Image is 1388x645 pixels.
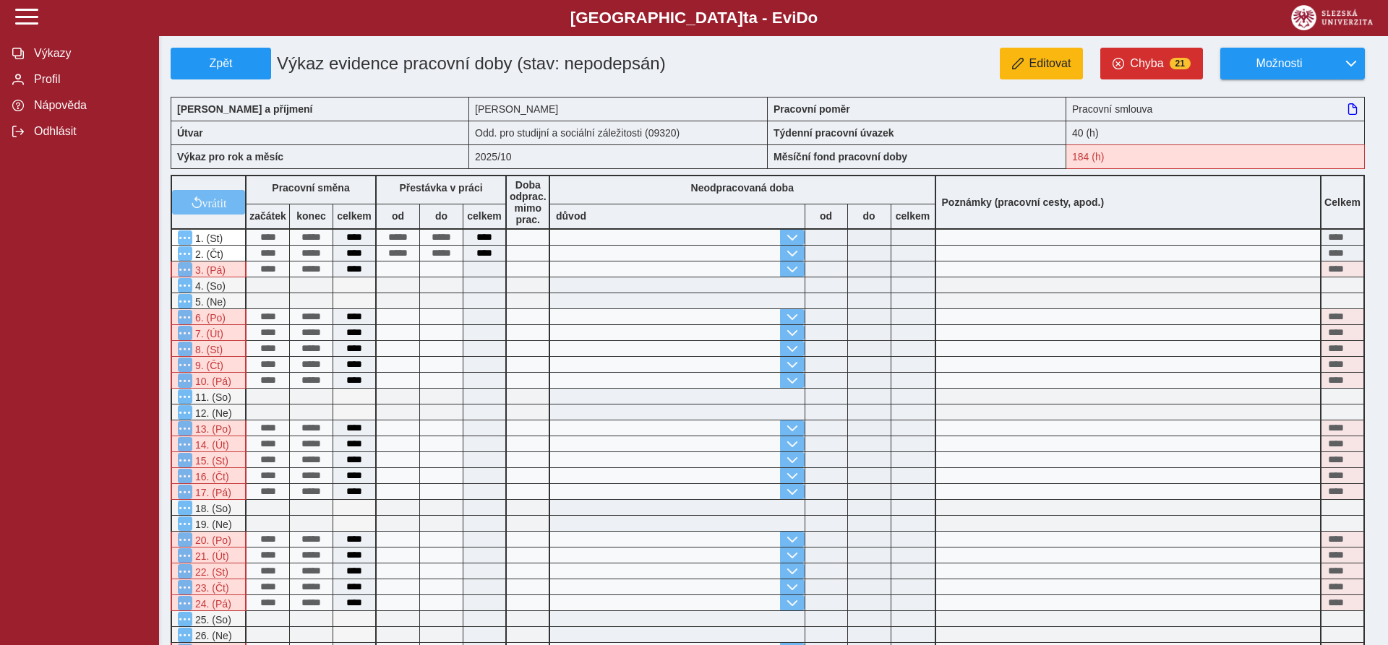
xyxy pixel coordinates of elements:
span: vrátit [202,196,227,208]
button: vrátit [172,190,245,215]
img: logo_web_su.png [1291,5,1373,30]
b: Útvar [177,127,203,139]
button: Menu [178,437,192,451]
div: Po 6 hodinách nepřetržité práce je nutná přestávka v práci na jídlo a oddech v trvání nejméně 30 ... [171,357,247,373]
b: Neodpracovaná doba [691,182,794,194]
div: Po 6 hodinách nepřetržité práce je nutná přestávka v práci na jídlo a oddech v trvání nejméně 30 ... [171,325,247,341]
div: Po 6 hodinách nepřetržité práce je nutná přestávka v práci na jídlo a oddech v trvání nejméně 30 ... [171,563,247,579]
button: Menu [178,628,192,642]
button: Chyba21 [1100,48,1203,79]
button: Menu [178,373,192,388]
span: 7. (Út) [192,328,223,339]
b: Měsíční fond pracovní doby [774,151,907,163]
button: Menu [178,278,192,293]
button: Menu [178,564,192,579]
button: Možnosti [1220,48,1337,79]
div: Po 6 hodinách nepřetržité práce je nutná přestávka v práci na jídlo a oddech v trvání nejméně 30 ... [171,420,247,436]
div: Po 6 hodinách nepřetržité práce je nutná přestávka v práci na jídlo a oddech v trvání nejméně 30 ... [171,484,247,500]
button: Menu [178,342,192,356]
span: Editovat [1029,57,1071,70]
b: celkem [463,210,505,222]
b: Přestávka v práci [399,182,482,194]
div: Po 6 hodinách nepřetržité práce je nutná přestávka v práci na jídlo a oddech v trvání nejméně 30 ... [171,547,247,563]
span: 19. (Ne) [192,519,232,530]
button: Menu [178,453,192,467]
b: do [848,210,891,222]
span: Možnosti [1233,57,1326,70]
span: Zpět [177,57,265,70]
div: Fond pracovní doby (184 h) a součet hodin (194:30 h) se neshodují! [1066,144,1365,169]
div: Po 6 hodinách nepřetržité práce je nutná přestávka v práci na jídlo a oddech v trvání nejméně 30 ... [171,341,247,357]
b: důvod [556,210,586,222]
button: Menu [178,501,192,515]
span: 15. (St) [192,455,228,467]
button: Menu [178,326,192,340]
button: Menu [178,262,192,277]
span: 13. (Po) [192,423,231,435]
span: 25. (So) [192,614,231,625]
b: začátek [247,210,289,222]
b: od [805,210,847,222]
div: Po 6 hodinách nepřetržité práce je nutná přestávka v práci na jídlo a oddech v trvání nejméně 30 ... [171,468,247,484]
span: 6. (Po) [192,312,226,324]
span: 5. (Ne) [192,296,226,308]
div: Pracovní smlouva [1066,97,1365,121]
div: Po 6 hodinách nepřetržité práce je nutná přestávka v práci na jídlo a oddech v trvání nejméně 30 ... [171,452,247,468]
b: Týdenní pracovní úvazek [774,127,894,139]
div: 40 (h) [1066,121,1365,144]
b: celkem [891,210,935,222]
span: o [808,9,818,27]
b: od [377,210,419,222]
b: Výkaz pro rok a měsíc [177,151,283,163]
span: 17. (Pá) [192,487,231,498]
button: Menu [178,596,192,610]
div: Po 6 hodinách nepřetržité práce je nutná přestávka v práci na jídlo a oddech v trvání nejméně 30 ... [171,309,247,325]
div: Po 6 hodinách nepřetržité práce je nutná přestávka v práci na jídlo a oddech v trvání nejméně 30 ... [171,373,247,389]
b: [PERSON_NAME] a příjmení [177,103,312,115]
span: 20. (Po) [192,534,231,546]
span: t [743,9,748,27]
span: Profil [30,73,147,86]
button: Menu [178,516,192,531]
span: 18. (So) [192,503,231,514]
b: Poznámky (pracovní cesty, apod.) [936,196,1110,208]
button: Menu [178,230,192,245]
b: do [420,210,463,222]
button: Menu [178,485,192,499]
button: Menu [178,358,192,372]
span: 16. (Čt) [192,471,229,482]
button: Menu [178,310,192,324]
span: 4. (So) [192,280,226,292]
span: Nápověda [30,99,147,112]
b: Celkem [1324,196,1361,208]
button: Menu [178,294,192,308]
button: Menu [178,469,192,483]
h1: Výkaz evidence pracovní doby (stav: nepodepsán) [271,48,673,79]
div: Po 6 hodinách nepřetržité práce je nutná přestávka v práci na jídlo a oddech v trvání nejméně 30 ... [171,579,247,595]
span: Chyba [1130,57,1163,70]
button: Menu [178,612,192,626]
span: 11. (So) [192,391,231,403]
b: Doba odprac. mimo prac. [510,179,547,225]
button: Editovat [1000,48,1084,79]
div: 2025/10 [469,144,768,169]
span: 1. (St) [192,233,223,244]
div: Po 6 hodinách nepřetržité práce je nutná přestávka v práci na jídlo a oddech v trvání nejméně 30 ... [171,261,247,277]
button: Menu [178,548,192,563]
span: 8. (St) [192,344,223,355]
span: 2. (Čt) [192,248,223,260]
div: Po 6 hodinách nepřetržité práce je nutná přestávka v práci na jídlo a oddech v trvání nejméně 30 ... [171,532,247,547]
span: Odhlásit [30,125,147,138]
button: Menu [178,246,192,261]
div: [PERSON_NAME] [469,97,768,121]
span: 14. (Út) [192,439,229,451]
b: Pracovní poměr [774,103,850,115]
span: 9. (Čt) [192,360,223,371]
span: 21. (Út) [192,550,229,562]
div: Po 6 hodinách nepřetržité práce je nutná přestávka v práci na jídlo a oddech v trvání nejméně 30 ... [171,436,247,452]
b: konec [290,210,333,222]
span: 3. (Pá) [192,264,226,276]
span: 21 [1170,58,1191,69]
button: Menu [178,580,192,594]
button: Menu [178,405,192,420]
